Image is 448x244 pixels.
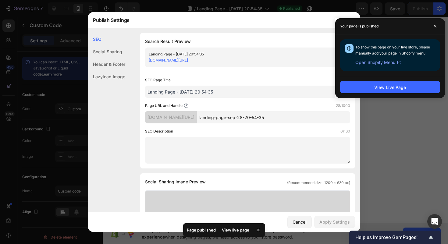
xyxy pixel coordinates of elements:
input: Handle [197,111,350,123]
span: (Recommended size: 1200 x 630 px) [287,180,350,186]
h1: Search Result Preview [145,38,350,45]
input: Title [145,86,350,98]
label: 0/160 [340,128,350,134]
button: Cancel [287,216,312,228]
span: Help us improve GemPages! [355,235,427,240]
div: View live page [218,226,253,234]
span: Social Sharing Image Preview [145,178,206,186]
label: Page URL and Handle [145,103,183,109]
label: 28/1000 [336,103,350,109]
div: Apply Settings [319,219,350,225]
p: Your page is published [340,23,379,29]
span: To show this page on your live store, please manually add your page in Shopify menu. [355,45,430,55]
a: [DOMAIN_NAME][URL] [149,58,188,62]
label: SEO Page Title [145,77,171,83]
div: Cancel [293,219,307,225]
div: New [11,151,31,162]
p: Page published [187,227,216,233]
div: New [84,151,105,162]
div: Social Sharing [88,45,125,58]
div: Publish Settings [88,12,344,28]
button: Apply Settings [314,216,355,228]
div: Open Intercom Messenger [427,214,442,229]
button: View Live Page [340,81,440,93]
div: SEO [88,33,125,45]
label: SEO Description [145,128,173,134]
div: Lazyload Image [88,70,125,83]
span: Open Shopify Menu [355,59,395,66]
div: Landing Page - [DATE] 20:54:35 [149,51,336,57]
div: Header & Footer [88,58,125,70]
h2: New Arrivals [6,103,119,126]
div: [DOMAIN_NAME][URL] [145,111,197,123]
button: Show survey - Help us improve GemPages! [355,234,435,241]
div: View Live Page [374,84,406,90]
